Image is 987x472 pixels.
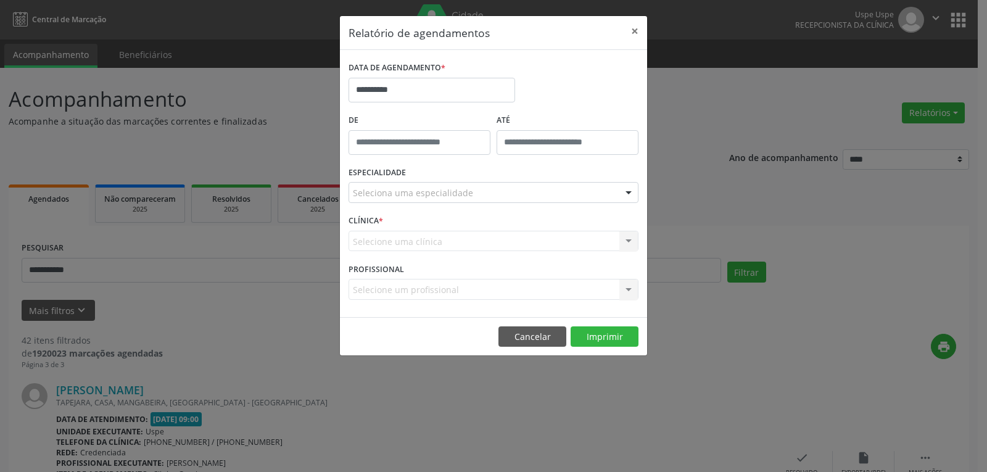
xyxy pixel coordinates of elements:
button: Close [622,16,647,46]
label: De [349,111,490,130]
label: ATÉ [497,111,638,130]
h5: Relatório de agendamentos [349,25,490,41]
label: PROFISSIONAL [349,260,404,279]
button: Cancelar [498,326,566,347]
label: ESPECIALIDADE [349,164,406,183]
label: DATA DE AGENDAMENTO [349,59,445,78]
label: CLÍNICA [349,212,383,231]
span: Seleciona uma especialidade [353,186,473,199]
button: Imprimir [571,326,638,347]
